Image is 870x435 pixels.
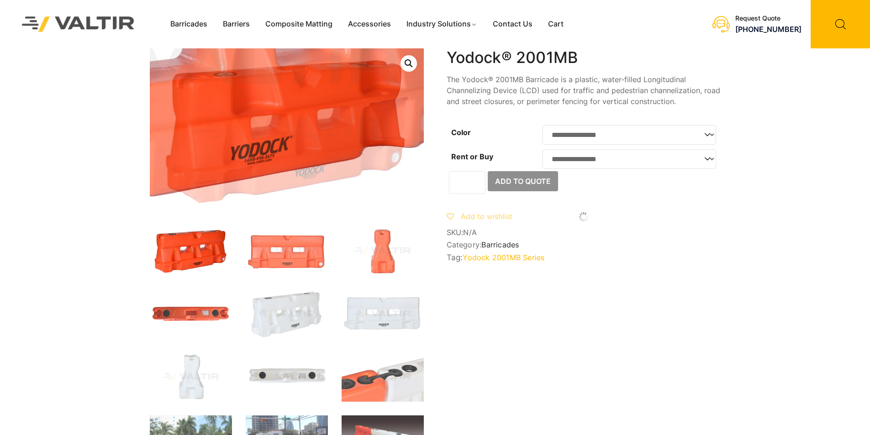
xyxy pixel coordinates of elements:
[342,352,424,402] img: 2001MB_Xtra2.jpg
[150,289,232,339] img: 2001MB_Org_Top.jpg
[246,352,328,402] img: 2001MB_Nat_Top.jpg
[451,128,471,137] label: Color
[735,25,801,34] a: [PHONE_NUMBER]
[449,171,485,194] input: Product quantity
[399,17,485,31] a: Industry Solutions
[150,226,232,276] img: 2001MB_Org_3Q.jpg
[540,17,571,31] a: Cart
[258,17,340,31] a: Composite Matting
[447,228,721,237] span: SKU:
[215,17,258,31] a: Barriers
[246,289,328,339] img: 2001MB_Nat_3Q.jpg
[481,240,519,249] a: Barricades
[488,171,558,191] button: Add to Quote
[451,152,493,161] label: Rent or Buy
[735,15,801,22] div: Request Quote
[485,17,540,31] a: Contact Us
[342,289,424,339] img: 2001MB_Nat_Front.jpg
[342,226,424,276] img: 2001MB_Org_Side.jpg
[150,352,232,402] img: 2001MB_Nat_Side.jpg
[246,226,328,276] img: 2001MB_Org_Front.jpg
[447,48,721,67] h1: Yodock® 2001MB
[10,5,147,43] img: Valtir Rentals
[447,74,721,107] p: The Yodock® 2001MB Barricade is a plastic, water-filled Longitudinal Channelizing Device (LCD) us...
[447,241,721,249] span: Category:
[463,228,477,237] span: N/A
[163,17,215,31] a: Barricades
[447,253,721,262] span: Tag:
[463,253,544,262] a: Yodock 2001MB Series
[340,17,399,31] a: Accessories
